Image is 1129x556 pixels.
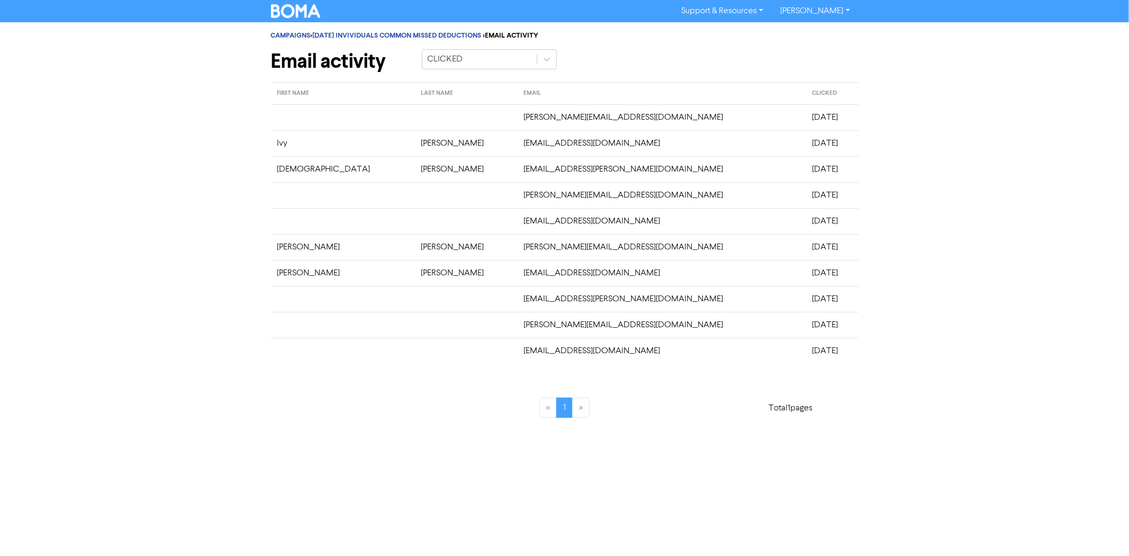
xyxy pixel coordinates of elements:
td: [DATE] [806,234,858,260]
td: [EMAIL_ADDRESS][PERSON_NAME][DOMAIN_NAME] [518,156,806,182]
td: [PERSON_NAME][EMAIL_ADDRESS][DOMAIN_NAME] [518,182,806,208]
td: [EMAIL_ADDRESS][PERSON_NAME][DOMAIN_NAME] [518,286,806,312]
th: EMAIL [518,83,806,105]
a: CAMPAIGNS [271,31,311,40]
td: [PERSON_NAME][EMAIL_ADDRESS][DOMAIN_NAME] [518,234,806,260]
td: [DATE] [806,208,858,234]
td: [DATE] [806,156,858,182]
td: [DEMOGRAPHIC_DATA] [271,156,415,182]
div: > > EMAIL ACTIVITY [271,31,859,41]
td: [PERSON_NAME][EMAIL_ADDRESS][DOMAIN_NAME] [518,104,806,130]
td: [PERSON_NAME] [414,234,517,260]
td: [EMAIL_ADDRESS][DOMAIN_NAME] [518,260,806,286]
td: [EMAIL_ADDRESS][DOMAIN_NAME] [518,338,806,364]
p: Total 1 pages [769,402,813,415]
td: [DATE] [806,104,858,130]
td: [DATE] [806,182,858,208]
th: CLICKED [806,83,858,105]
iframe: Chat Widget [1076,505,1129,556]
td: [PERSON_NAME][EMAIL_ADDRESS][DOMAIN_NAME] [518,312,806,338]
th: FIRST NAME [271,83,415,105]
th: LAST NAME [414,83,517,105]
td: [PERSON_NAME] [271,234,415,260]
td: [DATE] [806,130,858,156]
a: Support & Resources [673,3,772,20]
a: [DATE] INVIVIDUALS COMMON MISSED DEDUCTIONS [313,31,482,40]
td: [EMAIL_ADDRESS][DOMAIN_NAME] [518,208,806,234]
td: [PERSON_NAME] [271,260,415,286]
td: [DATE] [806,286,858,312]
td: [PERSON_NAME] [414,260,517,286]
div: CLICKED [428,53,463,66]
td: [EMAIL_ADDRESS][DOMAIN_NAME] [518,130,806,156]
a: [PERSON_NAME] [772,3,858,20]
td: [PERSON_NAME] [414,156,517,182]
h1: Email activity [271,49,406,74]
td: Ivy [271,130,415,156]
a: Page 1 is your current page [556,398,573,418]
td: [DATE] [806,312,858,338]
td: [PERSON_NAME] [414,130,517,156]
td: [DATE] [806,338,858,364]
td: [DATE] [806,260,858,286]
img: BOMA Logo [271,4,321,18]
